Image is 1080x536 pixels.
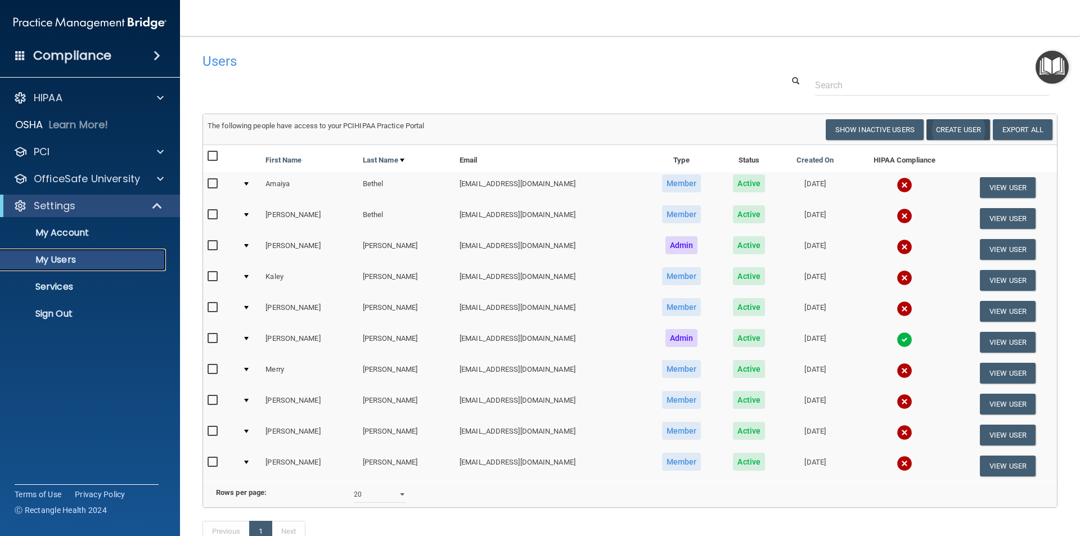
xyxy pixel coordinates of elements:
td: [DATE] [780,265,850,296]
a: Created On [796,154,834,167]
img: cross.ca9f0e7f.svg [897,208,912,224]
span: Member [662,174,701,192]
span: Active [733,236,765,254]
iframe: Drift Widget Chat Controller [885,456,1066,501]
td: [EMAIL_ADDRESS][DOMAIN_NAME] [455,265,645,296]
span: Member [662,205,701,223]
a: Privacy Policy [75,489,125,500]
td: [EMAIL_ADDRESS][DOMAIN_NAME] [455,203,645,234]
a: HIPAA [13,91,164,105]
img: tick.e7d51cea.svg [897,332,912,348]
p: PCI [34,145,49,159]
td: [DATE] [780,420,850,451]
th: Status [718,145,780,172]
td: [EMAIL_ADDRESS][DOMAIN_NAME] [455,451,645,481]
button: View User [980,270,1036,291]
a: OfficeSafe University [13,172,164,186]
span: Active [733,298,765,316]
img: cross.ca9f0e7f.svg [897,177,912,193]
th: Type [645,145,718,172]
span: Active [733,453,765,471]
a: Terms of Use [15,489,61,500]
span: Active [733,174,765,192]
img: PMB logo [13,12,166,34]
span: Ⓒ Rectangle Health 2024 [15,505,107,516]
td: Kaley [261,265,358,296]
td: [PERSON_NAME] [358,327,455,358]
td: [DATE] [780,389,850,420]
th: Email [455,145,645,172]
td: [PERSON_NAME] [358,265,455,296]
span: Active [733,205,765,223]
button: Create User [926,119,990,140]
td: [DATE] [780,296,850,327]
span: Admin [665,329,698,347]
span: The following people have access to your PCIHIPAA Practice Portal [208,121,425,130]
img: cross.ca9f0e7f.svg [897,239,912,255]
td: [PERSON_NAME] [261,420,358,451]
p: Services [7,281,161,292]
p: HIPAA [34,91,62,105]
td: Bethel [358,172,455,203]
td: [PERSON_NAME] [358,451,455,481]
p: Learn More! [49,118,109,132]
span: Member [662,391,701,409]
button: View User [980,363,1036,384]
button: View User [980,425,1036,445]
img: cross.ca9f0e7f.svg [897,363,912,379]
h4: Users [202,54,694,69]
a: Export All [993,119,1052,140]
a: PCI [13,145,164,159]
p: OfficeSafe University [34,172,140,186]
td: [EMAIL_ADDRESS][DOMAIN_NAME] [455,389,645,420]
p: My Account [7,227,161,238]
td: Merry [261,358,358,389]
td: [EMAIL_ADDRESS][DOMAIN_NAME] [455,358,645,389]
td: [PERSON_NAME] [261,327,358,358]
td: [DATE] [780,234,850,265]
th: HIPAA Compliance [850,145,959,172]
span: Member [662,267,701,285]
p: OSHA [15,118,43,132]
span: Admin [665,236,698,254]
span: Active [733,329,765,347]
td: [EMAIL_ADDRESS][DOMAIN_NAME] [455,296,645,327]
td: [PERSON_NAME] [358,296,455,327]
span: Member [662,298,701,316]
span: Active [733,360,765,378]
img: cross.ca9f0e7f.svg [897,270,912,286]
span: Active [733,391,765,409]
h4: Compliance [33,48,111,64]
td: [PERSON_NAME] [261,203,358,234]
button: View User [980,177,1036,198]
td: [PERSON_NAME] [358,358,455,389]
span: Active [733,267,765,285]
button: View User [980,208,1036,229]
img: cross.ca9f0e7f.svg [897,425,912,440]
td: Bethel [358,203,455,234]
td: [PERSON_NAME] [261,296,358,327]
td: [DATE] [780,451,850,481]
button: View User [980,394,1036,415]
td: [PERSON_NAME] [358,389,455,420]
input: Search [815,75,1049,96]
p: Settings [34,199,75,213]
td: [EMAIL_ADDRESS][DOMAIN_NAME] [455,234,645,265]
p: Sign Out [7,308,161,319]
b: Rows per page: [216,488,267,497]
td: Amaiya [261,172,358,203]
span: Member [662,360,701,378]
button: Show Inactive Users [826,119,924,140]
td: [DATE] [780,172,850,203]
a: First Name [265,154,301,167]
button: View User [980,332,1036,353]
td: [EMAIL_ADDRESS][DOMAIN_NAME] [455,327,645,358]
a: Settings [13,199,163,213]
td: [PERSON_NAME] [261,234,358,265]
span: Member [662,422,701,440]
button: Open Resource Center [1036,51,1069,84]
td: [PERSON_NAME] [358,234,455,265]
img: cross.ca9f0e7f.svg [897,394,912,409]
button: View User [980,239,1036,260]
button: View User [980,301,1036,322]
